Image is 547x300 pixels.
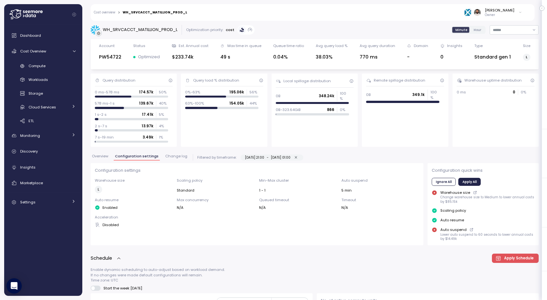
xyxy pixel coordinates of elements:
p: 139.67k [139,101,153,106]
p: cost [226,27,234,32]
p: Max concurrency [177,197,255,202]
div: Query distribution [102,78,135,83]
button: [DATE] 21:00-[DATE] 01:00 [293,155,299,161]
img: 68bfcb35cd6837274e8268f7.PNG [464,9,471,16]
a: Dashboard [7,29,80,42]
p: Auto suspend [341,178,420,183]
div: Queue time ratio [273,43,304,48]
div: 49 s [220,53,261,61]
div: Warehouse uptime distribution [464,78,522,83]
p: 2 s-7 s [95,123,107,129]
p: 0B-323.64GiB [276,107,301,112]
span: Compute [29,63,45,68]
p: Schedule [91,255,112,262]
p: 154.05k [229,101,244,106]
p: Owner [485,13,514,17]
p: 4 % [159,123,168,129]
span: Overview [92,154,108,158]
div: PW54722 [99,53,121,61]
a: Compute [7,61,80,71]
a: Monitoring [7,129,80,142]
span: Apply Schedule [504,254,534,263]
p: 1 s-2 s [95,112,107,117]
a: Cost Overview [7,45,80,58]
div: [DATE] 01:00 [271,155,290,160]
span: Discovery [20,149,38,154]
p: 7 s-19 min [95,135,114,140]
p: Auto resume [440,217,464,223]
p: Configuration settings [95,167,420,174]
button: Schedule [91,255,121,262]
div: [PERSON_NAME] [485,8,514,13]
p: Warehouse size [440,190,470,195]
p: 174.57k [139,90,153,95]
span: Apply All [462,178,477,185]
span: L [98,186,99,193]
div: - [245,155,299,161]
div: WH_SRVCACCT_MATILLION_PROD_L [103,27,177,33]
p: 0B [366,92,371,97]
button: Apply Schedule [492,254,539,263]
div: N/A [177,205,255,210]
button: Apply All [458,178,481,186]
div: Remote spillage distribution [374,78,425,83]
p: 100 % [430,90,439,100]
span: Hour [474,28,481,32]
div: Size [523,43,530,48]
div: $233.74k [172,53,208,61]
p: 578 ms-1 s [95,101,115,106]
p: 348.24k [319,93,334,99]
a: Cloud Services [7,102,80,112]
span: Minute [455,28,467,32]
p: Scaling policy [440,208,466,213]
p: Configuration quick wins [432,167,483,174]
p: 17.41k [142,112,153,117]
div: > [118,11,120,15]
img: ACg8ocLskjvUhBDgxtSFCRx4ztb74ewwa1VrVEuDBD_Ho1mrTsQB-QE=s96-c [474,9,481,16]
p: 63%-100% [185,101,204,106]
div: Account [99,43,115,48]
button: Collapse navigation [70,12,78,17]
a: Workloads [7,75,80,85]
div: Insights [447,43,462,48]
p: Auto resume [95,197,173,202]
div: Avg query duration [360,43,395,48]
p: 3.49k [143,135,153,140]
p: Optimized [138,54,160,60]
p: Enable dynamic scheduling to auto-adjust based on workload demand. If no changes were made defaul... [91,267,539,283]
div: Enabled [95,205,173,210]
span: Dashboard [20,33,41,38]
p: 40 % [159,101,168,106]
p: Acceleration [95,215,173,220]
p: 1 % [159,135,168,140]
div: [DATE] 21:00 [245,155,264,160]
p: Auto suspend [440,227,467,232]
span: Settings [20,200,36,205]
a: Insights [7,161,80,174]
p: Scaling policy [177,178,255,183]
div: Disabled [95,222,173,227]
span: Configuration settings [115,154,159,158]
p: Warehouse size [95,178,173,183]
div: 0 [440,53,462,61]
p: 100 % [340,91,349,101]
p: Filtered by timeframe: [197,155,236,160]
span: Workloads [29,77,48,82]
div: 38.03% [316,53,347,61]
p: 0%-63% [185,90,200,95]
div: - [407,53,428,61]
p: 0 [513,90,515,95]
p: 0 ms [457,90,466,95]
span: Cloud Services [29,105,56,110]
div: Query load % distribution [193,78,239,83]
p: 0 ms-578 ms [95,90,119,95]
p: 866 [327,107,334,112]
span: Start the week [DATE] [101,286,143,291]
p: Change warehouse size to Medium to lower annual costs by $85.15k [440,195,535,204]
a: Storage [7,88,80,99]
span: Storage [29,91,43,96]
div: Domain [414,43,428,48]
div: N/A [259,205,337,210]
a: ETL [7,115,80,126]
a: Cost overview [94,11,115,14]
